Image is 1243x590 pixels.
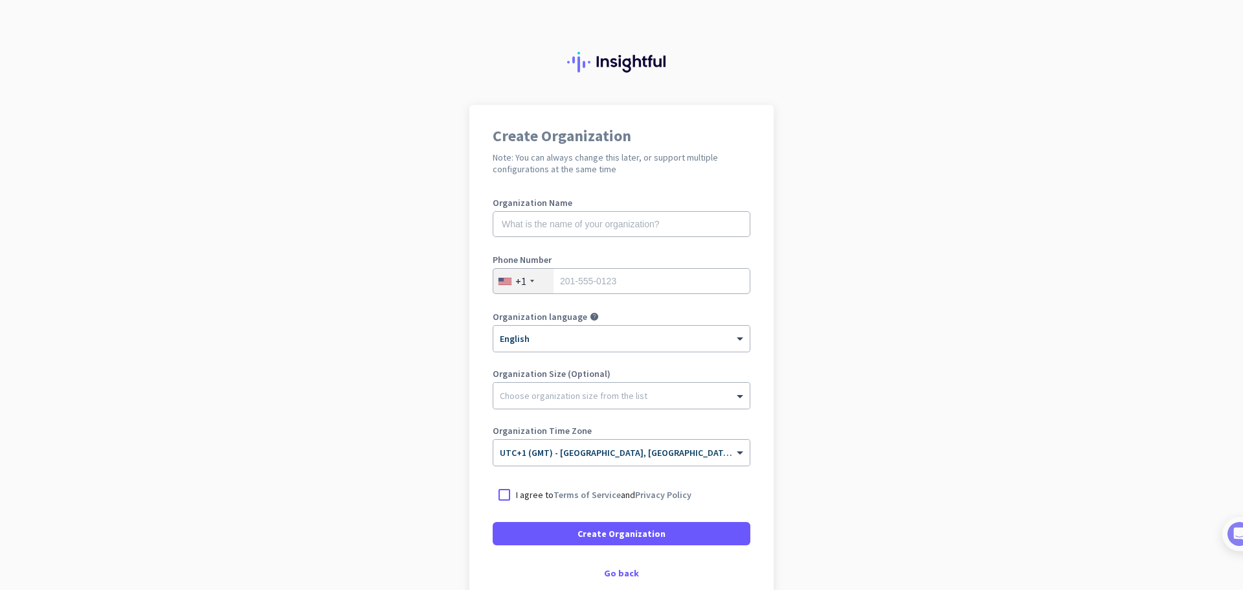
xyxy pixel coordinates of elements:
img: Insightful [567,52,676,73]
label: Organization Time Zone [493,426,750,435]
label: Phone Number [493,255,750,264]
label: Organization Size (Optional) [493,369,750,378]
input: What is the name of your organization? [493,211,750,237]
label: Organization language [493,312,587,321]
button: Create Organization [493,522,750,545]
span: Create Organization [577,527,666,540]
a: Terms of Service [554,489,621,501]
a: Privacy Policy [635,489,691,501]
p: I agree to and [516,488,691,501]
label: Organization Name [493,198,750,207]
h2: Note: You can always change this later, or support multiple configurations at the same time [493,152,750,175]
div: Go back [493,569,750,578]
i: help [590,312,599,321]
h1: Create Organization [493,128,750,144]
div: +1 [515,275,526,288]
input: 201-555-0123 [493,268,750,294]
